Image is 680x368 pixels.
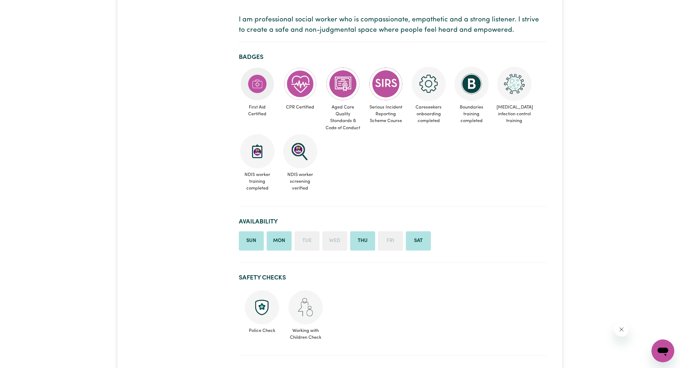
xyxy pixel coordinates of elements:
img: Care and support worker has completed First Aid Certification [240,67,274,101]
span: Aged Care Quality Standards & Code of Conduct [324,101,362,134]
span: Careseekers onboarding completed [410,101,447,127]
img: CS Academy: Careseekers Onboarding course completed [412,67,446,101]
img: NDIS Worker Screening Verified [283,134,317,168]
span: CPR Certified [282,101,319,114]
img: CS Academy: Serious Incident Reporting Scheme course completed [369,67,403,101]
li: Available on Monday [267,231,292,251]
span: Working with Children Check [288,324,323,341]
img: Working with children check [288,290,323,324]
li: Unavailable on Friday [378,231,403,251]
img: CS Academy: Boundaries in care and support work course completed [454,67,489,101]
img: Care and support worker has completed CPR Certification [283,67,317,101]
h2: Badges [239,54,546,61]
h2: Availability [239,218,546,226]
li: Unavailable on Wednesday [322,231,347,251]
li: Available on Sunday [239,231,264,251]
iframe: Button to launch messaging window [651,339,674,362]
img: CS Academy: Aged Care Quality Standards & Code of Conduct course completed [326,67,360,101]
span: Police Check [245,324,279,334]
span: First Aid Certified [239,101,276,120]
li: Available on Thursday [350,231,375,251]
span: Boundaries training completed [453,101,490,127]
span: Need any help? [4,5,43,11]
h2: Safety Checks [239,274,546,282]
span: [MEDICAL_DATA] infection control training [496,101,533,127]
p: I am professional social worker who is compassionate, empathetic and a strong listener. I strive ... [239,15,546,36]
li: Unavailable on Tuesday [294,231,319,251]
img: Police check [245,290,279,324]
img: CS Academy: Introduction to NDIS Worker Training course completed [240,134,274,168]
li: Available on Saturday [406,231,431,251]
img: CS Academy: COVID-19 Infection Control Training course completed [497,67,532,101]
span: Serious Incident Reporting Scheme Course [367,101,404,127]
iframe: Close message [614,322,629,337]
span: NDIS worker training completed [239,168,276,195]
span: NDIS worker screening verified [282,168,319,195]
